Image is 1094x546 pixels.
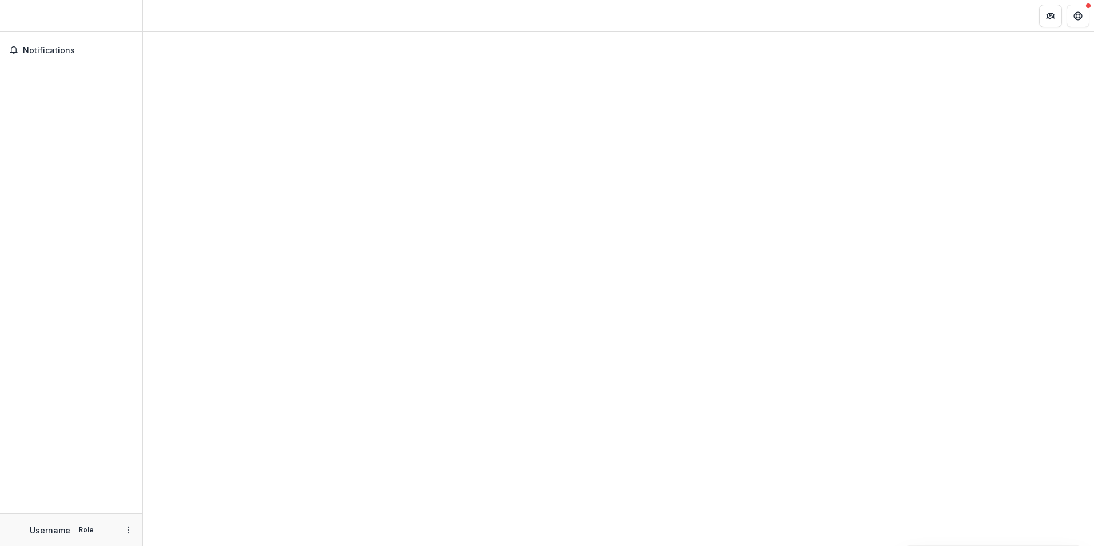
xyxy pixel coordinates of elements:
[5,41,138,60] button: Notifications
[30,524,70,536] p: Username
[1039,5,1062,27] button: Partners
[122,523,136,537] button: More
[75,525,97,535] p: Role
[1067,5,1089,27] button: Get Help
[23,46,133,56] span: Notifications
